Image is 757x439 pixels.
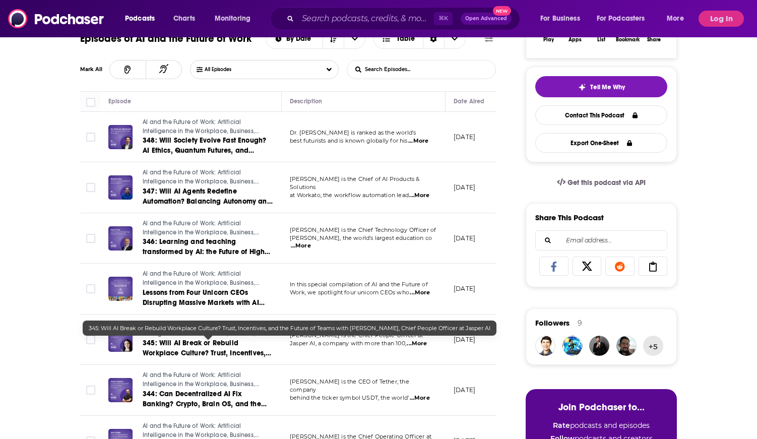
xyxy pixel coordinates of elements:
[536,401,667,413] h3: Join Podchaser to...
[143,187,273,236] span: 347: Will AI Agents Redefine Automation? Balancing Autonomy and Guardrails with [PERSON_NAME], Ch...
[409,192,429,200] span: ...More
[143,237,272,276] span: 346: Learning and teaching transformed by AI: the Future of Higher Education with [PERSON_NAME], ...
[125,12,155,26] span: Podcasts
[569,37,582,43] div: Apps
[190,60,338,79] button: Choose List Listened
[143,136,274,156] a: 348: Will Society Evolve Fast Enough? AI Ethics, Quantum Futures, and Rethinking Humanity with Dr...
[454,284,475,293] p: [DATE]
[567,178,646,187] span: Get this podcast via API
[143,371,274,389] a: AI and the Future of Work: Artificial Intelligence in the Workplace, Business, Ethics, HR, and IT...
[143,338,274,358] a: 345: Will AI Break or Rebuild Workplace Culture? Trust, Incentives, and the Future of Teams with ...
[454,234,475,242] p: [DATE]
[291,242,311,250] span: ...More
[544,231,659,250] input: Email address...
[167,11,201,27] a: Charts
[578,83,586,91] img: tell me why sparkle
[86,386,95,395] span: Toggle select row
[80,32,251,45] h1: Episodes of AI and the Future of Work
[589,336,609,356] img: JohirMia
[290,340,406,347] span: Jasper AI, a company with more than 100,
[143,169,266,203] span: AI and the Future of Work: Artificial Intelligence in the Workplace, Business, Ethics, HR, and IT...
[143,186,274,207] a: 347: Will AI Agents Redefine Automation? Balancing Autonomy and Guardrails with [PERSON_NAME], Ch...
[143,237,274,257] a: 346: Learning and teaching transformed by AI: the Future of Higher Education with [PERSON_NAME], ...
[80,67,109,72] div: Mark All
[143,168,274,186] a: AI and the Future of Work: Artificial Intelligence in the Workplace, Business, Ethics, HR, and IT...
[143,118,274,136] a: AI and the Future of Work: Artificial Intelligence in the Workplace, Business, Ethics, HR, and IT...
[540,12,580,26] span: For Business
[562,336,583,356] img: J8.R8.Me
[573,257,602,276] a: Share on X/Twitter
[208,11,264,27] button: open menu
[597,12,645,26] span: For Podcasters
[290,289,409,296] span: Work, we spotlight four unicorn CEOs who
[290,281,428,288] span: In this special compilation of AI and the Future of
[86,183,95,192] span: Toggle select row
[643,336,663,356] button: +5
[454,386,475,394] p: [DATE]
[616,37,640,43] div: Bookmark
[533,11,593,27] button: open menu
[535,336,555,356] img: dturchin
[143,371,266,405] span: AI and the Future of Work: Artificial Intelligence in the Workplace, Business, Ethics, HR, and IT...
[434,12,453,25] span: ⌘ K
[535,133,667,153] button: Export One-Sheet
[699,11,744,27] button: Log In
[143,270,274,287] a: AI and the Future of Work: Artificial Intelligence in the Workplace, Business, Ethics, HR, and IT...
[86,234,95,243] span: Toggle select row
[660,11,697,27] button: open menu
[143,288,265,317] span: Lessons from Four Unicorn CEOs Disrupting Massive Markets with AI (Special Episode)
[108,95,131,107] div: Episode
[290,192,409,199] span: at Workato, the workflow automation lead
[298,11,434,27] input: Search podcasts, credits, & more...
[454,335,475,344] p: [DATE]
[205,67,251,73] span: All Episodes
[143,288,274,308] a: Lessons from Four Unicorn CEOs Disrupting Massive Markets with AI (Special Episode)
[493,6,511,16] span: New
[605,257,635,276] a: Share on Reddit
[280,7,530,30] div: Search podcasts, credits, & more...
[143,390,267,428] span: 344: Can Decentralized AI Fix Banking? Crypto, Brain OS, and the Future of Finance with [PERSON_N...
[465,16,507,21] span: Open Advanced
[454,133,475,141] p: [DATE]
[143,270,266,304] span: AI and the Future of Work: Artificial Intelligence in the Workplace, Business, Ethics, HR, and IT...
[454,183,475,192] p: [DATE]
[86,335,95,344] span: Toggle select row
[535,318,570,328] span: Followers
[535,76,667,97] button: tell me why sparkleTell Me Why
[454,95,484,107] div: Date Aired
[397,35,415,42] span: Table
[535,213,604,222] h3: Share This Podcast
[143,389,274,409] a: 344: Can Decentralized AI Fix Banking? Crypto, Brain OS, and the Future of Finance with [PERSON_N...
[590,11,660,27] button: open menu
[373,29,466,49] button: Choose View
[8,9,105,28] img: Podchaser - Follow, Share and Rate Podcasts
[290,137,408,144] span: best futurists and is known globally for his
[266,29,366,49] h2: Choose List sort
[647,37,661,43] div: Share
[543,37,554,43] div: Play
[535,105,667,125] a: Contact This Podcast
[266,35,323,42] button: open menu
[290,332,423,339] span: [PERSON_NAME] is the Chief People Officer at
[89,325,490,332] span: 345: Will AI Break or Rebuild Workplace Culture? Trust, Incentives, and the Future of Teams with ...
[344,29,365,48] button: open menu
[410,289,430,297] span: ...More
[290,175,419,191] span: [PERSON_NAME] is the Chief of AI Products & Solutions
[639,257,668,276] a: Copy Link
[597,37,605,43] div: List
[290,95,322,107] div: Description
[407,340,427,348] span: ...More
[423,29,444,48] div: Sort Direction
[536,421,667,430] li: podcasts and episodes
[143,219,274,237] a: AI and the Future of Work: Artificial Intelligence in the Workplace, Business, Ethics, HR, and IT...
[143,339,271,388] span: 345: Will AI Break or Rebuild Workplace Culture? Trust, Incentives, and the Future of Teams with ...
[616,336,637,356] a: agnathan
[578,319,582,328] div: 9
[86,284,95,293] span: Toggle select row
[143,118,266,152] span: AI and the Future of Work: Artificial Intelligence in the Workplace, Business, Ethics, HR, and IT...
